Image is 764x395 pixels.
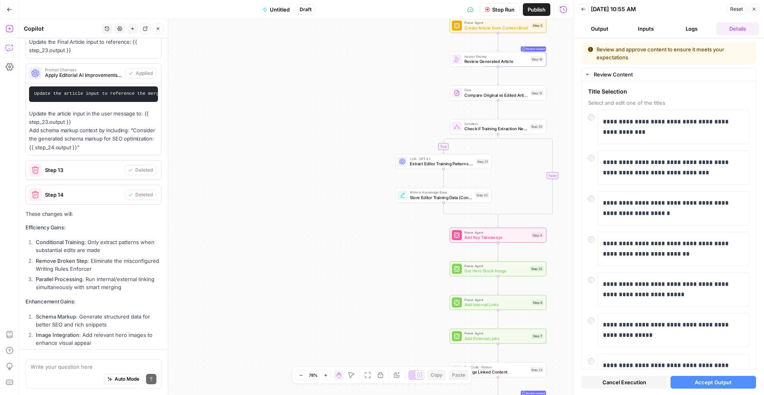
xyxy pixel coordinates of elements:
[6,22,131,227] div: Play videoAirOps Copilot is now live in your workflow builder!Use it to :Improve, debug, and opti...
[497,242,499,260] g: Edge from step_4 to step_25
[38,261,44,267] button: Gif picker
[34,275,162,291] li: : Run internal/external linking simultaneously with smart merging
[309,372,318,378] span: 78%
[588,88,749,96] span: Title Selection
[588,99,749,107] span: Select and edit one of the titles
[5,3,20,18] button: go back
[19,145,124,160] li: Improve, debug, and optimize your workflows
[530,90,544,96] div: Step 12
[39,4,90,10] h1: [PERSON_NAME]
[410,190,473,195] span: Write to Knowledge Base
[135,166,153,174] span: Deleted
[497,33,499,51] g: Edge from step_3 to step_10
[36,239,84,245] strong: Conditional Training
[464,234,529,241] span: Add Key Takeaways
[450,18,546,33] div: Power AgentCreate Article from Content BriefStep 3
[19,196,124,203] li: Generate prompts and code
[125,165,156,175] button: Deleted
[464,230,529,235] span: Power Agent
[25,261,31,267] button: Emoji picker
[497,100,499,118] g: Edge from step_12 to step_20
[449,370,468,380] button: Paste
[464,331,529,336] span: Power Agent
[19,179,124,194] li: Diagnose and get solutions to errors quickly
[36,313,76,320] strong: Schema Markup
[125,190,156,200] button: Deleted
[34,91,338,96] code: Update the article input to reference the merged content and adjust the prompt to include schema ...
[670,22,713,35] button: Logs
[464,54,528,59] span: Human Review
[464,121,527,127] span: Condition
[410,194,473,201] span: Store Editor Training Data (Conditional)
[13,229,75,234] div: [PERSON_NAME] • 1h ago
[7,244,152,258] textarea: Message…
[125,3,140,18] button: Home
[498,134,553,217] g: Edge from step_20 to step_20-conditional-end
[532,23,544,28] div: Step 3
[36,332,79,338] strong: Image Integration
[36,258,88,264] strong: Remove Broken Step
[13,114,117,129] b: AirOps Copilot is now live in your workflow builder!
[13,134,43,140] b: Use it to :
[34,313,162,329] li: : Generate structured data for better SEO and rich snippets
[45,166,121,174] span: Step 13
[530,124,543,129] div: Step 20
[730,6,743,13] span: Reset
[25,298,75,305] strong: Enhancement Gains:
[582,68,756,81] button: Review Content
[594,70,751,78] div: Review Content
[13,207,124,223] div: Give it a try, and stay tuned for exciting updates!
[624,22,667,35] button: Inputs
[464,369,527,375] span: Merge Linked Content
[29,110,158,152] p: Update the article input in the user message to: {{ step_23.output }} Add schema markup context b...
[270,6,290,14] span: Untitled
[454,90,460,96] img: vrinnnclop0vshvmafd7ip1g7ohf
[51,261,57,267] button: Start recording
[431,372,442,379] span: Copy
[464,264,527,269] span: Power Agent
[442,169,444,187] g: Edge from step_21 to step_22
[450,119,546,134] div: ConditionCheck if Training Extraction NeededStep 20
[578,22,621,35] button: Output
[450,52,546,67] div: Review neededHuman ReviewReview Generated ArticleStep 10
[464,364,527,370] span: Run Code · Python
[450,261,546,276] div: Power AgentGet Hero Stock ImageStep 25
[464,92,528,98] span: Compare Original vs Edited Article
[450,228,546,243] div: Power AgentAdd Key TakeawaysStep 4
[532,333,544,339] div: Step 7
[443,203,498,217] g: Edge from step_22 to step_20-conditional-end
[530,266,543,272] div: Step 25
[450,295,546,310] div: Power AgentAdd Internal LinksStep 6
[136,70,153,77] span: Applied
[115,375,139,383] span: Auto Mode
[300,6,312,13] span: Draft
[45,72,122,79] span: Apply Editorial AI Improvements (step_17)
[464,301,529,308] span: Add Internal Links
[25,210,162,218] p: These changes will:
[497,310,499,328] g: Edge from step_6 to step_7
[24,25,99,33] div: Copilot
[530,57,544,62] div: Step 10
[135,191,153,198] span: Deleted
[716,22,759,35] button: Details
[34,257,162,273] li: : Eliminate the misconfigured Writing Rules Enforcer
[532,300,544,305] div: Step 6
[464,268,527,274] span: Get Hero Stock Image
[450,362,546,377] div: Run Code · PythonMerge Linked ContentStep 23
[480,3,520,16] button: Stop Run
[34,238,162,254] li: : Only extract patterns when substantial edits are made
[427,370,446,380] button: Copy
[36,276,82,282] strong: Parallel Processing
[45,68,122,72] span: Prompt Changes
[670,376,756,389] button: Accept Output
[12,261,19,267] button: Upload attachment
[450,329,546,344] div: Power AgentAdd External LinksStep 7
[464,335,529,342] span: Add External Links
[39,10,87,18] p: Active over [DATE]
[476,159,489,164] div: Step 21
[45,191,121,199] span: Step 14
[531,232,544,238] div: Step 4
[526,45,545,53] span: Review needed
[523,3,550,16] button: Publish
[442,134,498,154] g: Edge from step_20 to step_21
